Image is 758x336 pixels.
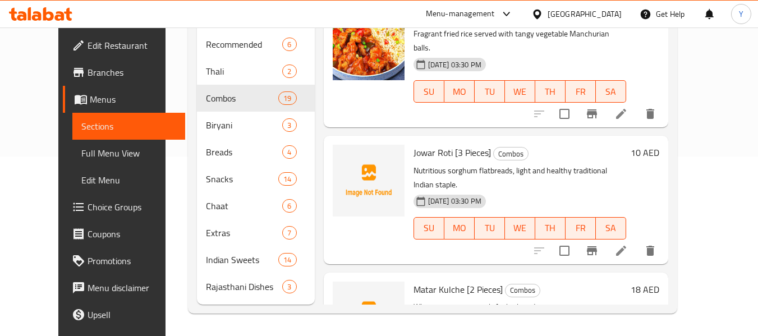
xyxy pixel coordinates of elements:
span: Matar Kulche [2 Pieces] [414,281,503,298]
div: Snacks14 [197,165,315,192]
span: Indian Sweets [206,253,279,266]
a: Edit Restaurant [63,32,185,59]
div: items [282,38,296,51]
div: Indian Sweets14 [197,246,315,273]
div: Chaat6 [197,192,315,219]
div: items [282,145,296,159]
div: Extras [206,226,283,240]
button: MO [444,80,475,103]
h6: 10 AED [631,145,659,160]
button: delete [637,100,664,127]
span: Combos [506,284,540,297]
span: Recommended [206,38,283,51]
span: SU [419,84,440,100]
div: items [282,226,296,240]
button: MO [444,217,475,240]
button: TH [535,217,566,240]
a: Full Menu View [72,140,185,167]
div: items [278,172,296,186]
button: SA [596,80,626,103]
span: Rajasthani Dishes [206,280,283,293]
span: TU [479,84,500,100]
span: Combos [206,91,279,105]
div: Recommended6 [197,31,315,58]
span: Choice Groups [88,200,176,214]
span: Jowar Roti [3 Pieces] [414,144,491,161]
span: Chaat [206,199,283,213]
span: SA [600,220,622,236]
span: [DATE] 03:30 PM [424,59,486,70]
button: SA [596,217,626,240]
div: Rajasthani Dishes3 [197,273,315,300]
a: Upsell [63,301,185,328]
button: TU [475,80,505,103]
div: Breads4 [197,139,315,165]
span: WE [509,220,531,236]
span: SA [600,84,622,100]
button: TH [535,80,566,103]
span: 6 [283,201,296,211]
img: Fried Rice With Manchurian [333,8,405,80]
span: 7 [283,228,296,238]
span: Y [739,8,743,20]
div: Extras7 [197,219,315,246]
span: FR [570,220,591,236]
span: Promotions [88,254,176,268]
span: TU [479,220,500,236]
span: Upsell [88,308,176,321]
span: TH [540,84,561,100]
span: 3 [283,282,296,292]
div: items [278,91,296,105]
div: [GEOGRAPHIC_DATA] [548,8,622,20]
span: Select to update [553,102,576,126]
a: Edit menu item [614,107,628,121]
button: TU [475,217,505,240]
span: 3 [283,120,296,131]
p: White mutter curry with Arabic bread [414,300,626,314]
span: Full Menu View [81,146,176,160]
span: FR [570,84,591,100]
span: Select to update [553,239,576,263]
p: Nutritious sorghum flatbreads, light and healthy traditional Indian staple. [414,164,626,192]
button: FR [566,217,596,240]
div: items [282,118,296,132]
button: WE [505,217,535,240]
span: 14 [279,174,296,185]
a: Menu disclaimer [63,274,185,301]
span: 4 [283,147,296,158]
a: Edit Menu [72,167,185,194]
a: Menus [63,86,185,113]
button: SU [414,217,444,240]
div: Biryani3 [197,112,315,139]
span: Coupons [88,227,176,241]
p: Fragrant fried rice served with tangy vegetable Manchurian balls. [414,27,626,55]
span: Branches [88,66,176,79]
span: Sections [81,119,176,133]
div: items [282,199,296,213]
div: Thali2 [197,58,315,85]
span: 6 [283,39,296,50]
div: items [278,253,296,266]
span: WE [509,84,531,100]
span: 19 [279,93,296,104]
button: Branch-specific-item [578,237,605,264]
span: Snacks [206,172,279,186]
span: Breads [206,145,283,159]
span: MO [449,84,470,100]
button: SU [414,80,444,103]
div: Combos [493,147,529,160]
a: Coupons [63,220,185,247]
div: Thali [206,65,283,78]
h6: 18 AED [631,282,659,297]
a: Sections [72,113,185,140]
button: FR [566,80,596,103]
span: Menus [90,93,176,106]
span: TH [540,220,561,236]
